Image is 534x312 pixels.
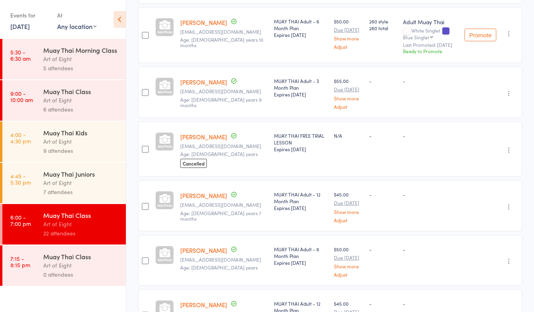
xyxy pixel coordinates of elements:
[369,132,397,139] div: -
[43,187,119,196] div: 7 attendees
[403,77,458,84] div: -
[180,96,262,108] span: Age: [DEMOGRAPHIC_DATA] years 9 months
[334,96,363,101] a: Show more
[43,96,119,105] div: Art of Eight
[334,264,363,269] a: Show more
[334,218,363,223] a: Adjust
[180,264,258,271] span: Age: [DEMOGRAPHIC_DATA] years
[403,35,429,40] div: Blue Singlet
[180,202,268,208] small: ginezsean17@gmail.com
[43,137,119,146] div: Art of Eight
[403,300,458,307] div: -
[403,42,458,48] small: Last Promoted: [DATE]
[2,121,126,162] a: 4:00 -4:30 pmMuay Thai KidsArt of Eight9 attendees
[274,132,328,152] div: MUAY THAI FREE TRIAL LESSON
[10,9,49,22] div: Events for
[334,209,363,214] a: Show more
[43,87,119,96] div: Muay Thai Class
[180,257,268,262] small: louistaylor1234@hotmail.com
[369,25,397,31] span: 260 total
[334,18,363,49] div: $50.00
[334,104,363,109] a: Adjust
[465,29,496,41] button: Promote
[369,300,397,307] div: -
[180,191,227,200] a: [PERSON_NAME]
[2,245,126,286] a: 7:15 -8:15 pmMuay Thai ClassArt of Eight0 attendees
[334,246,363,277] div: $50.00
[57,9,96,22] div: At
[334,272,363,277] a: Adjust
[10,131,31,144] time: 4:00 - 4:30 pm
[10,214,31,227] time: 6:00 - 7:00 pm
[334,200,363,206] small: Due [DATE]
[334,87,363,92] small: Due [DATE]
[403,18,458,26] div: Adult Muay Thai
[403,132,458,139] div: -
[180,210,261,222] span: Age: [DEMOGRAPHIC_DATA] years 7 months
[10,22,30,31] a: [DATE]
[43,270,119,279] div: 0 attendees
[403,28,458,40] div: White Singlet
[57,22,96,31] div: Any location
[43,64,119,73] div: 5 attendees
[403,191,458,198] div: -
[334,44,363,49] a: Adjust
[274,18,328,38] div: MUAY THAI Adult - 6 Month Plan
[334,255,363,260] small: Due [DATE]
[180,159,207,168] span: Cancelled
[43,128,119,137] div: Muay Thai Kids
[334,191,363,222] div: $45.00
[274,77,328,98] div: MUAY THAI Adult - 3 Month Plan
[403,48,458,54] div: Ready to Promote
[369,246,397,252] div: -
[274,259,328,266] div: Expires [DATE]
[180,150,258,157] span: Age: [DEMOGRAPHIC_DATA] years
[274,204,328,211] div: Expires [DATE]
[180,143,268,149] small: jackmcmanus785@gmail.com
[180,89,268,94] small: Mitchellmobilemechanical@gmail.com
[2,204,126,245] a: 6:00 -7:00 pmMuay Thai ClassArt of Eight22 attendees
[43,229,119,238] div: 22 attendees
[369,191,397,198] div: -
[10,49,31,62] time: 5:30 - 6:30 am
[180,18,227,27] a: [PERSON_NAME]
[180,133,227,141] a: [PERSON_NAME]
[2,39,126,79] a: 5:30 -6:30 amMuay Thai Morning ClassArt of Eight5 attendees
[43,54,119,64] div: Art of Eight
[180,246,227,254] a: [PERSON_NAME]
[43,169,119,178] div: Muay Thai Juniors
[43,261,119,270] div: Art of Eight
[334,27,363,33] small: Due [DATE]
[43,46,119,54] div: Muay Thai Morning Class
[334,77,363,109] div: $55.00
[2,163,126,203] a: 4:45 -5:30 pmMuay Thai JuniorsArt of Eight7 attendees
[369,77,397,84] div: -
[10,255,30,268] time: 7:15 - 8:15 pm
[10,90,33,103] time: 9:00 - 10:00 am
[43,220,119,229] div: Art of Eight
[43,211,119,220] div: Muay Thai Class
[180,300,227,309] a: [PERSON_NAME]
[274,246,328,266] div: MUAY THAI Adult - 6 Month Plan
[180,78,227,86] a: [PERSON_NAME]
[274,191,328,211] div: MUAY THAI Adult - 12 Month Plan
[180,29,268,35] small: MitchellMobileMechanical@gmail.com
[43,252,119,261] div: Muay Thai Class
[43,146,119,155] div: 9 attendees
[2,80,126,121] a: 9:00 -10:00 amMuay Thai ClassArt of Eight6 attendees
[369,18,397,25] span: 260 style
[43,178,119,187] div: Art of Eight
[274,91,328,98] div: Expires [DATE]
[274,31,328,38] div: Expires [DATE]
[43,105,119,114] div: 6 attendees
[274,146,328,152] div: Expires [DATE]
[180,36,263,48] span: Age: [DEMOGRAPHIC_DATA] years 10 months
[403,246,458,252] div: -
[10,173,31,185] time: 4:45 - 5:30 pm
[334,36,363,41] a: Show more
[334,132,363,139] div: N/A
